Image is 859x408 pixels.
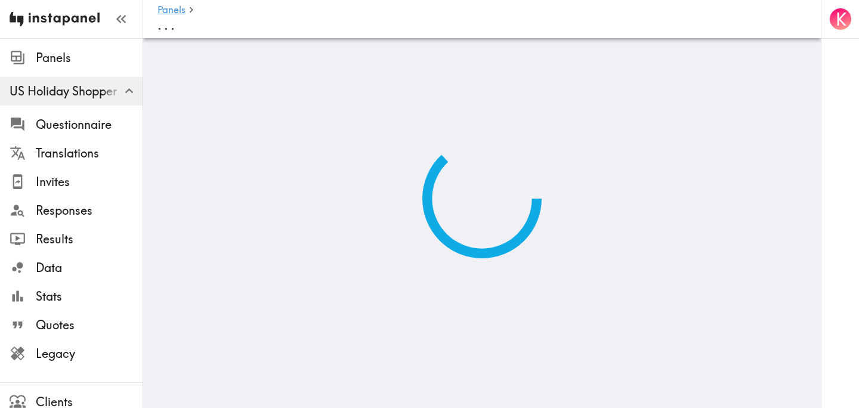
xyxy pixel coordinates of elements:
span: . [164,16,168,33]
span: Results [36,231,143,248]
span: K [836,9,846,30]
button: K [829,7,852,31]
span: Data [36,259,143,276]
span: Stats [36,288,143,305]
a: Panels [157,5,186,16]
span: Translations [36,145,143,162]
span: US Holiday Shopper Ethnography [10,83,143,100]
span: Responses [36,202,143,219]
span: Panels [36,50,143,66]
span: Legacy [36,345,143,362]
span: Invites [36,174,143,190]
span: . [157,16,162,33]
span: Questionnaire [36,116,143,133]
span: Quotes [36,317,143,333]
span: . [171,16,175,33]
